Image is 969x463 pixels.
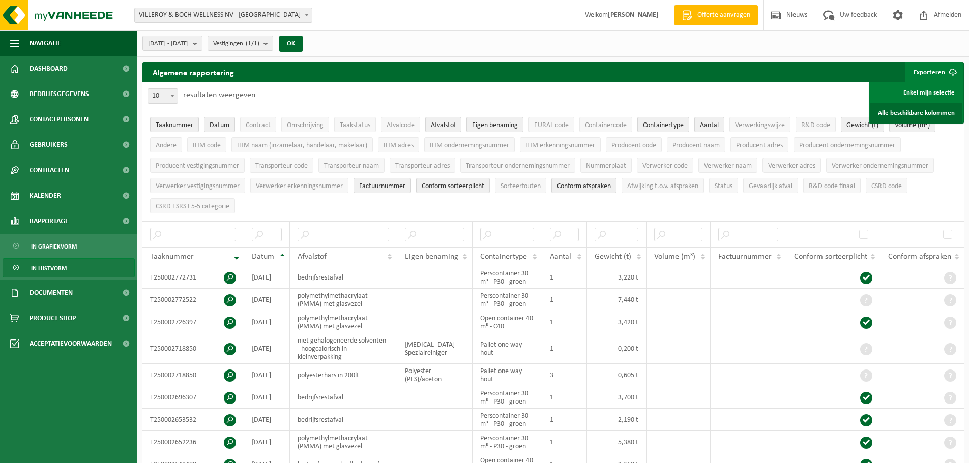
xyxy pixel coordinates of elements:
[387,121,415,129] span: Afvalcode
[31,259,67,278] span: In lijstvorm
[870,103,962,123] a: Alle beschikbare kolommen
[473,431,542,453] td: Perscontainer 30 m³ - P30 - groen
[30,305,76,331] span: Product Shop
[542,266,587,289] td: 1
[695,10,753,20] span: Offerte aanvragen
[799,142,895,149] span: Producent ondernemingsnummer
[183,91,255,99] label: resultaten weergeven
[150,137,182,152] button: AndereAndere: Activate to sort
[520,137,601,152] button: IHM erkenningsnummerIHM erkenningsnummer: Activate to sort
[794,253,867,261] span: Conform sorteerplicht
[395,162,450,170] span: Transporteur adres
[473,333,542,364] td: Pallet one way hout
[803,178,861,193] button: R&D code finaalR&amp;D code finaal: Activate to sort
[557,182,611,190] span: Conform afspraken
[579,117,632,132] button: ContainercodeContainercode: Activate to sort
[290,409,397,431] td: bedrijfsrestafval
[142,386,244,409] td: T250002696307
[150,117,199,132] button: TaaknummerTaaknummer: Activate to remove sorting
[30,81,89,107] span: Bedrijfsgegevens
[735,121,785,129] span: Verwerkingswijze
[667,137,725,152] button: Producent naamProducent naam: Activate to sort
[213,36,259,51] span: Vestigingen
[473,409,542,431] td: Perscontainer 30 m³ - P30 - groen
[606,137,662,152] button: Producent codeProducent code: Activate to sort
[654,253,695,261] span: Volume (m³)
[142,311,244,333] td: T250002726397
[587,431,647,453] td: 5,380 t
[324,162,379,170] span: Transporteur naam
[622,178,704,193] button: Afwijking t.o.v. afsprakenAfwijking t.o.v. afspraken: Activate to sort
[290,364,397,386] td: polyesterhars in 200lt
[148,36,189,51] span: [DATE] - [DATE]
[142,431,244,453] td: T250002652236
[473,386,542,409] td: Perscontainer 30 m³ - P30 - groen
[142,62,244,82] h2: Algemene rapportering
[384,142,414,149] span: IHM adres
[709,178,738,193] button: StatusStatus: Activate to sort
[905,62,963,82] button: Exporteren
[30,331,112,356] span: Acceptatievoorwaarden
[801,121,830,129] span: R&D code
[694,117,724,132] button: AantalAantal: Activate to sort
[430,142,509,149] span: IHM ondernemingsnummer
[611,142,656,149] span: Producent code
[290,431,397,453] td: polymethylmethacrylaat (PMMA) met glasvezel
[674,5,758,25] a: Offerte aanvragen
[672,142,720,149] span: Producent naam
[3,258,135,277] a: In lijstvorm
[749,182,792,190] span: Gevaarlijk afval
[193,142,221,149] span: IHM code
[794,137,901,152] button: Producent ondernemingsnummerProducent ondernemingsnummer: Activate to sort
[832,162,928,170] span: Verwerker ondernemingsnummer
[231,137,373,152] button: IHM naam (inzamelaar, handelaar, makelaar)IHM naam (inzamelaar, handelaar, makelaar): Activate to...
[340,121,370,129] span: Taakstatus
[888,253,951,261] span: Conform afspraken
[30,56,68,81] span: Dashboard
[585,121,627,129] span: Containercode
[244,333,290,364] td: [DATE]
[290,289,397,311] td: polymethylmethacrylaat (PMMA) met glasvezel
[542,431,587,453] td: 1
[424,137,515,152] button: IHM ondernemingsnummerIHM ondernemingsnummer: Activate to sort
[30,107,89,132] span: Contactpersonen
[279,36,303,52] button: OK
[142,364,244,386] td: T250002718850
[846,121,878,129] span: Gewicht (t)
[473,266,542,289] td: Perscontainer 30 m³ - P30 - groen
[473,289,542,311] td: Perscontainer 30 m³ - P30 - groen
[473,311,542,333] td: Open container 40 m³ - C40
[768,162,815,170] span: Verwerker adres
[298,253,327,261] span: Afvalstof
[528,117,574,132] button: EURAL codeEURAL code: Activate to sort
[587,364,647,386] td: 0,605 t
[841,117,884,132] button: Gewicht (t)Gewicht (t): Activate to sort
[290,386,397,409] td: bedrijfsrestafval
[698,158,757,173] button: Verwerker naamVerwerker naam: Activate to sort
[397,364,473,386] td: Polyester (PES)/aceton
[587,333,647,364] td: 0,200 t
[318,158,385,173] button: Transporteur naamTransporteur naam: Activate to sort
[156,203,229,210] span: CSRD ESRS E5-5 categorie
[534,121,569,129] span: EURAL code
[525,142,595,149] span: IHM erkenningsnummer
[405,253,458,261] span: Eigen benaming
[256,182,343,190] span: Verwerker erkenningsnummer
[826,158,934,173] button: Verwerker ondernemingsnummerVerwerker ondernemingsnummer: Activate to sort
[187,137,226,152] button: IHM codeIHM code: Activate to sort
[700,121,719,129] span: Aantal
[250,178,348,193] button: Verwerker erkenningsnummerVerwerker erkenningsnummer: Activate to sort
[390,158,455,173] button: Transporteur adresTransporteur adres: Activate to sort
[142,289,244,311] td: T250002772522
[244,311,290,333] td: [DATE]
[587,311,647,333] td: 3,420 t
[290,311,397,333] td: polymethylmethacrylaat (PMMA) met glasvezel
[244,364,290,386] td: [DATE]
[743,178,798,193] button: Gevaarlijk afval : Activate to sort
[718,253,772,261] span: Factuurnummer
[148,89,178,103] span: 10
[30,132,68,158] span: Gebruikers
[580,158,632,173] button: NummerplaatNummerplaat: Activate to sort
[895,121,930,129] span: Volume (m³)
[150,178,245,193] button: Verwerker vestigingsnummerVerwerker vestigingsnummer: Activate to sort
